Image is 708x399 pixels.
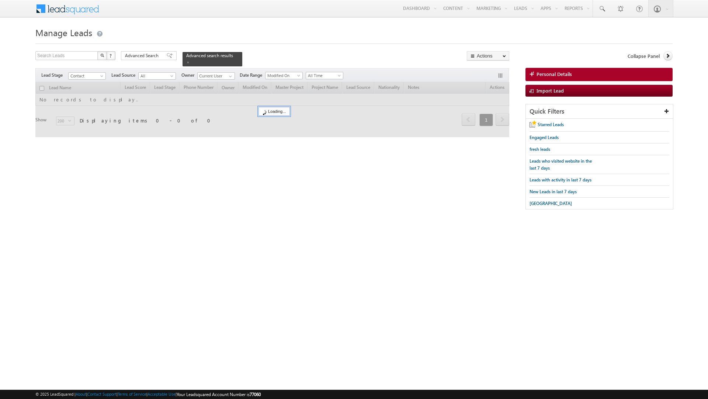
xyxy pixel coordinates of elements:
[100,53,104,57] img: Search
[530,146,550,152] span: fresh leads
[250,392,261,397] span: 77060
[68,72,106,80] a: Contact
[107,51,115,60] button: ?
[147,392,176,396] a: Acceptable Use
[41,72,68,79] span: Lead Stage
[265,72,303,79] a: Modified On
[186,53,233,58] span: Advanced search results
[628,53,660,59] span: Collapse Panel
[197,72,235,80] input: Type to Search
[240,72,265,79] span: Date Range
[138,72,176,80] a: All
[181,72,197,79] span: Owner
[110,52,113,59] span: ?
[530,158,592,171] span: Leads who visited website in the last 7 days
[530,177,591,183] span: Leads with activity in last 7 days
[306,72,343,79] a: All Time
[118,392,146,396] a: Terms of Service
[69,73,104,79] span: Contact
[225,73,234,80] a: Show All Items
[525,68,673,81] a: Personal Details
[35,391,261,398] span: © 2025 LeadSquared | | | | |
[111,72,138,79] span: Lead Source
[258,107,290,116] div: Loading...
[125,52,161,59] span: Advanced Search
[87,392,117,396] a: Contact Support
[537,87,564,94] span: Import Lead
[537,71,572,77] span: Personal Details
[76,392,86,396] a: About
[177,392,261,397] span: Your Leadsquared Account Number is
[530,189,577,194] span: New Leads in last 7 days
[526,104,673,119] div: Quick Filters
[467,51,509,60] button: Actions
[306,72,341,79] span: All Time
[35,27,92,38] span: Manage Leads
[530,135,559,140] span: Engaged Leads
[265,72,301,79] span: Modified On
[139,73,174,79] span: All
[530,201,572,206] span: [GEOGRAPHIC_DATA]
[538,122,564,127] span: Starred Leads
